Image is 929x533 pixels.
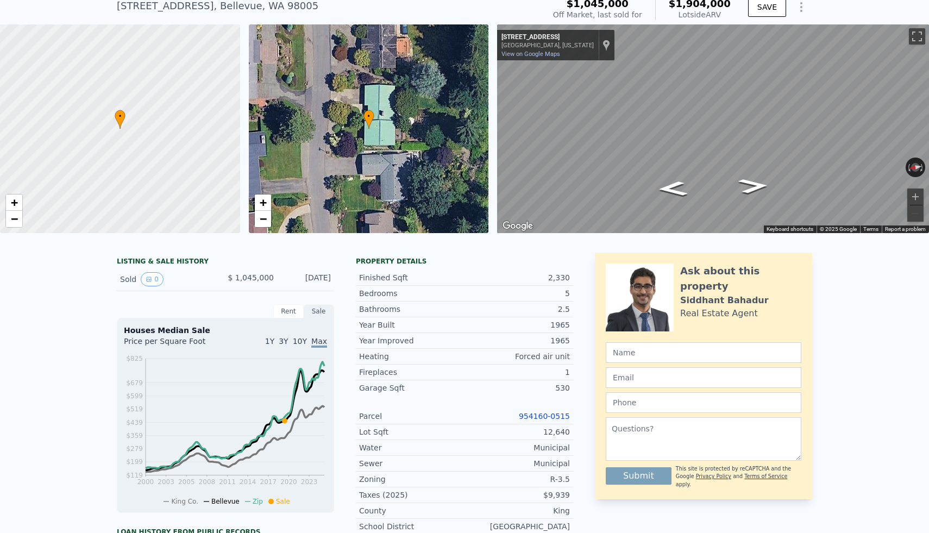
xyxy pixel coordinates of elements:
[6,195,22,211] a: Zoom in
[669,9,731,20] div: Lotside ARV
[885,226,926,232] a: Report a problem
[863,226,878,232] a: Terms (opens in new tab)
[301,478,318,486] tspan: 2023
[920,158,926,177] button: Rotate clockwise
[126,392,143,400] tspan: $599
[276,498,290,505] span: Sale
[115,111,125,121] span: •
[117,257,334,268] div: LISTING & SALE HISTORY
[171,498,198,505] span: King Co.
[606,467,671,485] button: Submit
[464,272,570,283] div: 2,330
[126,379,143,387] tspan: $679
[359,474,464,485] div: Zoning
[553,9,642,20] div: Off Market, last sold for
[464,458,570,469] div: Municipal
[519,412,570,421] a: 954160-0515
[501,33,594,42] div: [STREET_ADDRESS]
[359,367,464,378] div: Fireplaces
[126,445,143,453] tspan: $279
[767,225,813,233] button: Keyboard shortcuts
[906,158,912,177] button: Rotate counterclockwise
[126,419,143,427] tspan: $439
[501,51,560,58] a: View on Google Maps
[359,521,464,532] div: School District
[259,212,266,225] span: −
[283,272,331,286] div: [DATE]
[680,264,801,294] div: Ask about this property
[359,382,464,393] div: Garage Sqft
[255,211,271,227] a: Zoom out
[464,382,570,393] div: 530
[359,351,464,362] div: Heating
[464,319,570,330] div: 1965
[359,458,464,469] div: Sewer
[907,189,924,205] button: Zoom in
[124,325,327,336] div: Houses Median Sale
[359,272,464,283] div: Finished Sqft
[645,178,700,200] path: Go North, 128th Ave SE
[696,473,731,479] a: Privacy Policy
[464,427,570,437] div: 12,640
[11,212,18,225] span: −
[126,355,143,362] tspan: $825
[464,304,570,315] div: 2.5
[228,273,274,282] span: $ 1,045,000
[363,110,374,129] div: •
[464,474,570,485] div: R-3.5
[500,219,536,233] img: Google
[11,196,18,209] span: +
[255,195,271,211] a: Zoom in
[280,478,297,486] tspan: 2020
[126,458,143,466] tspan: $199
[909,28,925,45] button: Toggle fullscreen view
[124,336,225,353] div: Price per Square Foot
[199,478,216,486] tspan: 2008
[359,335,464,346] div: Year Improved
[464,335,570,346] div: 1965
[211,498,240,505] span: Bellevue
[726,175,782,197] path: Go South, 128th Ave SE
[359,427,464,437] div: Lot Sqft
[606,342,801,363] input: Name
[602,39,610,51] a: Show location on map
[464,351,570,362] div: Forced air unit
[126,432,143,440] tspan: $359
[359,304,464,315] div: Bathrooms
[359,490,464,500] div: Taxes (2025)
[311,337,327,348] span: Max
[279,337,288,346] span: 3Y
[497,24,929,233] div: Street View
[356,257,573,266] div: Property details
[744,473,787,479] a: Terms of Service
[359,442,464,453] div: Water
[501,42,594,49] div: [GEOGRAPHIC_DATA], [US_STATE]
[359,319,464,330] div: Year Built
[363,111,374,121] span: •
[178,478,195,486] tspan: 2005
[259,196,266,209] span: +
[304,304,334,318] div: Sale
[219,478,236,486] tspan: 2011
[676,465,801,488] div: This site is protected by reCAPTCHA and the Google and apply.
[126,472,143,479] tspan: $119
[265,337,274,346] span: 1Y
[120,272,217,286] div: Sold
[464,442,570,453] div: Municipal
[141,272,164,286] button: View historical data
[905,162,926,173] button: Reset the view
[359,411,464,422] div: Parcel
[126,405,143,413] tspan: $519
[497,24,929,233] div: Map
[606,392,801,413] input: Phone
[359,288,464,299] div: Bedrooms
[260,478,277,486] tspan: 2017
[500,219,536,233] a: Open this area in Google Maps (opens a new window)
[115,110,125,129] div: •
[464,288,570,299] div: 5
[253,498,263,505] span: Zip
[359,505,464,516] div: County
[464,367,570,378] div: 1
[137,478,154,486] tspan: 2000
[680,307,758,320] div: Real Estate Agent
